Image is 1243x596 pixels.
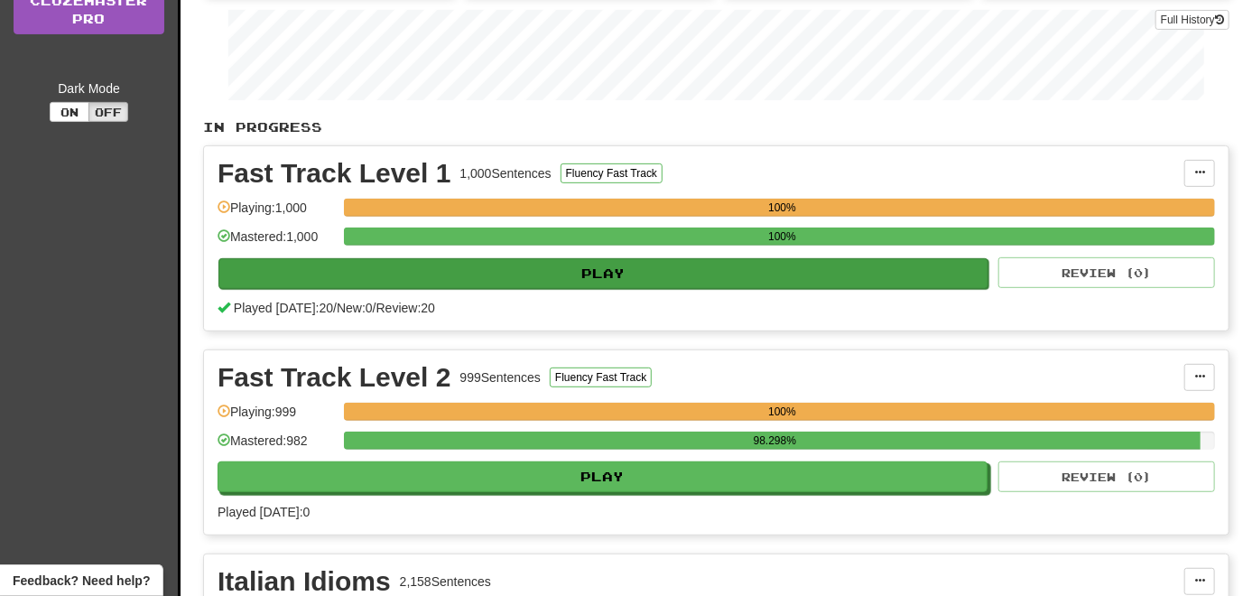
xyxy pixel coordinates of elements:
div: Playing: 1,000 [218,199,335,228]
button: Fluency Fast Track [550,368,652,387]
div: 98.298% [349,432,1200,450]
button: Fluency Fast Track [561,163,663,183]
div: Mastered: 982 [218,432,335,461]
button: Review (0) [998,461,1215,492]
button: Review (0) [998,257,1215,288]
div: 100% [349,403,1215,421]
span: Open feedback widget [13,572,150,590]
div: Dark Mode [14,79,164,98]
button: Play [218,461,988,492]
div: 1,000 Sentences [460,164,552,182]
div: Fast Track Level 2 [218,364,451,391]
div: Mastered: 1,000 [218,228,335,257]
div: Playing: 999 [218,403,335,433]
span: Review: 20 [376,301,435,315]
span: New: 0 [337,301,373,315]
span: Played [DATE]: 20 [234,301,333,315]
div: 2,158 Sentences [400,573,491,591]
div: Fast Track Level 1 [218,160,451,187]
span: / [373,301,376,315]
button: Full History [1155,10,1229,30]
button: Off [88,102,128,122]
button: On [50,102,89,122]
div: 999 Sentences [460,368,542,386]
p: In Progress [203,118,1229,136]
button: Play [218,258,988,289]
span: Played [DATE]: 0 [218,505,310,519]
div: 100% [349,199,1215,217]
div: Italian Idioms [218,568,391,595]
span: / [333,301,337,315]
div: 100% [349,228,1215,246]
